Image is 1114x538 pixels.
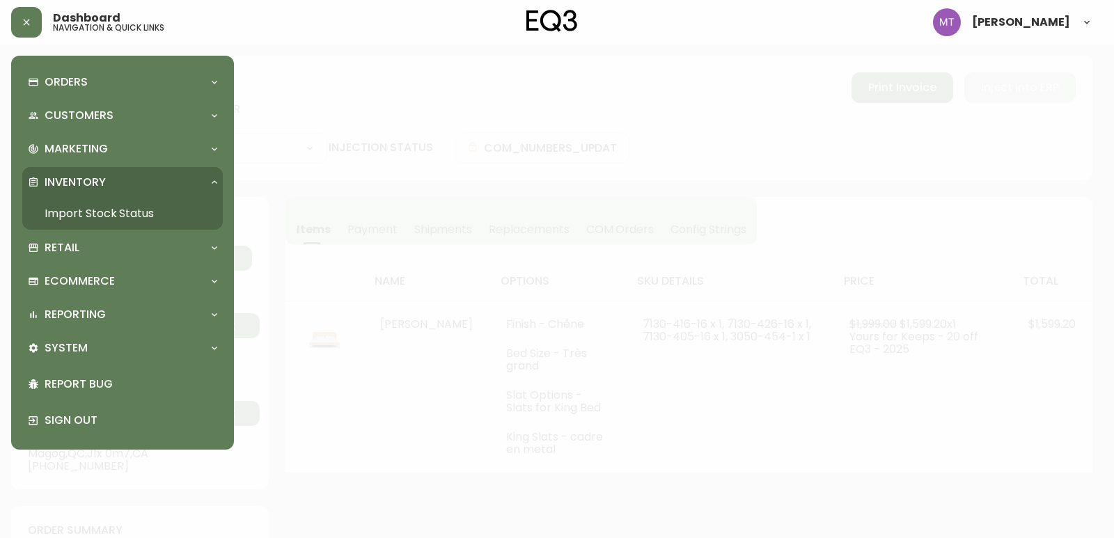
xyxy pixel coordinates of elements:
p: Retail [45,240,79,255]
div: Customers [22,100,223,131]
div: Reporting [22,299,223,330]
p: System [45,340,88,356]
p: Marketing [45,141,108,157]
p: Customers [45,108,113,123]
span: Dashboard [53,13,120,24]
p: Inventory [45,175,106,190]
div: Report Bug [22,366,223,402]
p: Report Bug [45,377,217,392]
span: [PERSON_NAME] [972,17,1070,28]
a: Import Stock Status [22,198,223,230]
div: Marketing [22,134,223,164]
div: System [22,333,223,363]
h5: navigation & quick links [53,24,164,32]
div: Sign Out [22,402,223,438]
p: Reporting [45,307,106,322]
img: logo [526,10,578,32]
p: Sign Out [45,413,217,428]
div: Orders [22,67,223,97]
p: Ecommerce [45,274,115,289]
div: Inventory [22,167,223,198]
div: Ecommerce [22,266,223,296]
div: Retail [22,232,223,263]
p: Orders [45,74,88,90]
img: 397d82b7ede99da91c28605cdd79fceb [933,8,961,36]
